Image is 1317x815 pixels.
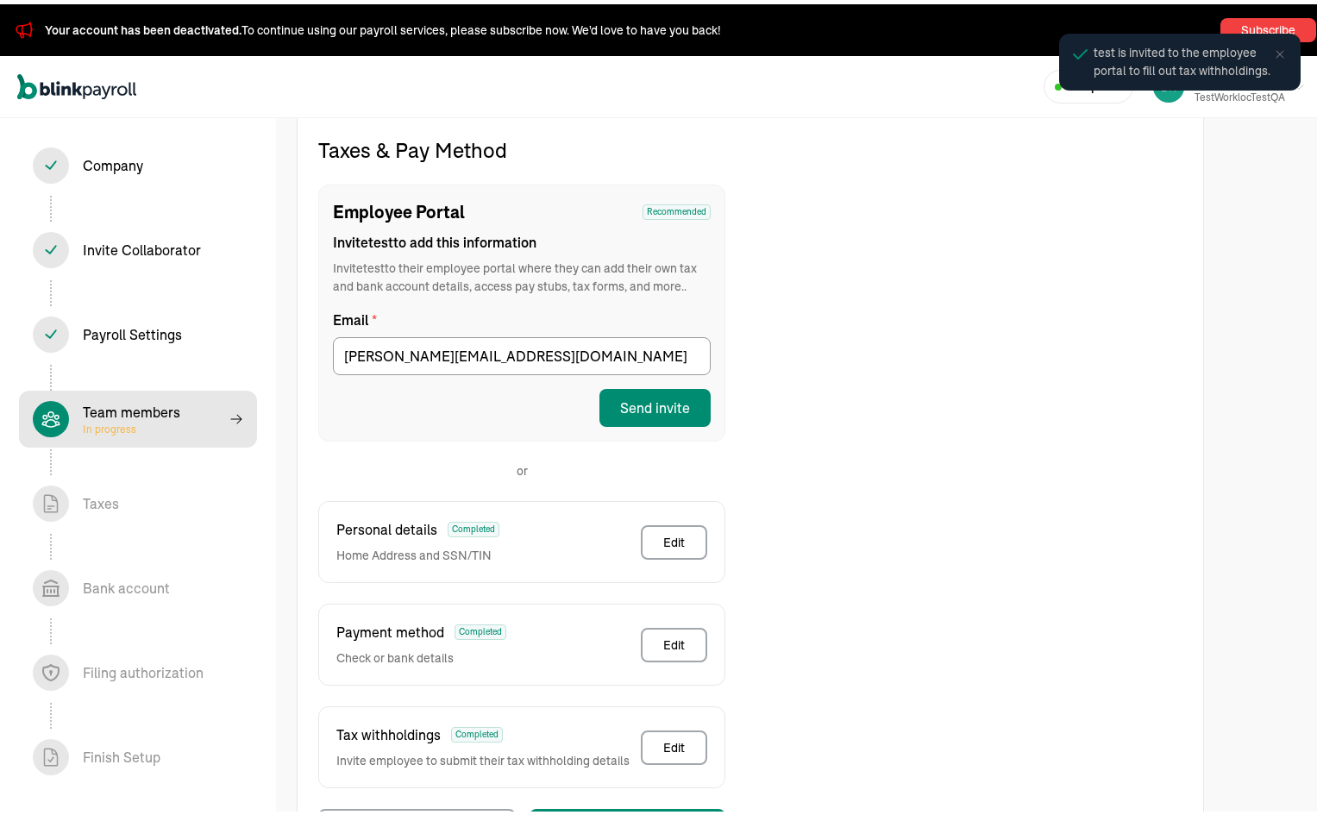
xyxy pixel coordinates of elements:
span: Invite employee to submit their tax withholding details [336,748,630,766]
span: Invite test to add this information [333,228,711,248]
span: Filing authorization [19,640,257,697]
div: Edit [663,530,685,547]
div: Filing authorization [83,658,204,679]
span: test is invited to the employee portal to fill out tax withholdings. [1094,40,1283,76]
button: Edit [641,726,707,761]
label: Email [333,305,711,326]
button: Edit [641,521,707,555]
div: Company [83,151,143,172]
span: Recommended [643,200,711,216]
div: Edit [663,735,685,752]
input: Email [333,333,711,371]
span: Payment method [336,618,444,638]
div: Team members [83,398,180,432]
span: Home Address and SSN/TIN [336,542,499,561]
div: Bank account [83,574,170,594]
h4: Taxes & Pay Method [318,132,725,160]
span: Completed [448,517,499,533]
p: or [517,458,528,476]
div: Taxes [83,489,119,510]
div: Payroll Settings [83,320,182,341]
span: Check or bank details [336,645,506,663]
button: Edit [641,624,707,658]
span: Taxes [19,471,257,528]
span: Personal details [336,515,437,536]
nav: Global [17,58,136,108]
span: Employee Portal [333,195,465,221]
span: Completed [455,620,506,636]
span: Your account has been deactivated. [45,18,241,34]
span: Team membersIn progress [19,386,257,443]
span: Completed [451,723,503,738]
button: Send invite [599,385,711,423]
div: Finish Setup [83,743,160,763]
div: Invite Collaborator [83,235,201,256]
span: Finish Setup [19,724,257,781]
span: Bank account [19,555,257,612]
div: Send invite [620,393,690,414]
span: Company [19,133,257,190]
div: Edit [663,632,685,649]
span: In progress [83,418,180,432]
span: Invite Collaborator [19,217,257,274]
span: Payroll Settings [19,302,257,359]
span: Invite test to their employee portal where they can add their own tax and bank account details, a... [333,255,711,292]
p: To continue using our payroll services, please subscribe now. We'd love to have you back! [45,17,1210,34]
span: Tax withholdings [336,720,441,741]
